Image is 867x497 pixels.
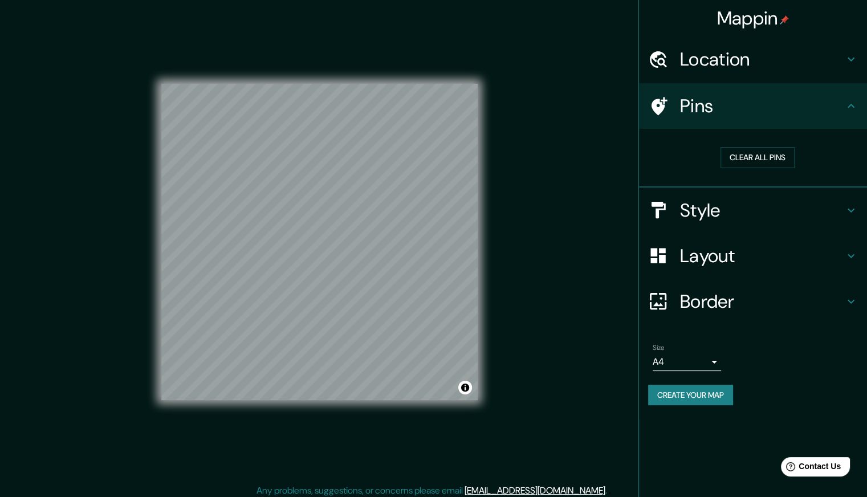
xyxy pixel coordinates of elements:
canvas: Map [161,84,478,400]
iframe: Help widget launcher [766,453,854,484]
button: Create your map [648,385,733,406]
div: Border [639,279,867,324]
h4: Pins [680,95,844,117]
img: pin-icon.png [780,15,789,25]
div: A4 [653,353,721,371]
div: Pins [639,83,867,129]
h4: Style [680,199,844,222]
h4: Mappin [717,7,789,30]
button: Toggle attribution [458,381,472,394]
label: Size [653,343,665,352]
div: Layout [639,233,867,279]
div: Location [639,36,867,82]
h4: Border [680,290,844,313]
button: Clear all pins [721,147,795,168]
h4: Layout [680,245,844,267]
div: Style [639,188,867,233]
a: [EMAIL_ADDRESS][DOMAIN_NAME] [465,484,605,496]
h4: Location [680,48,844,71]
